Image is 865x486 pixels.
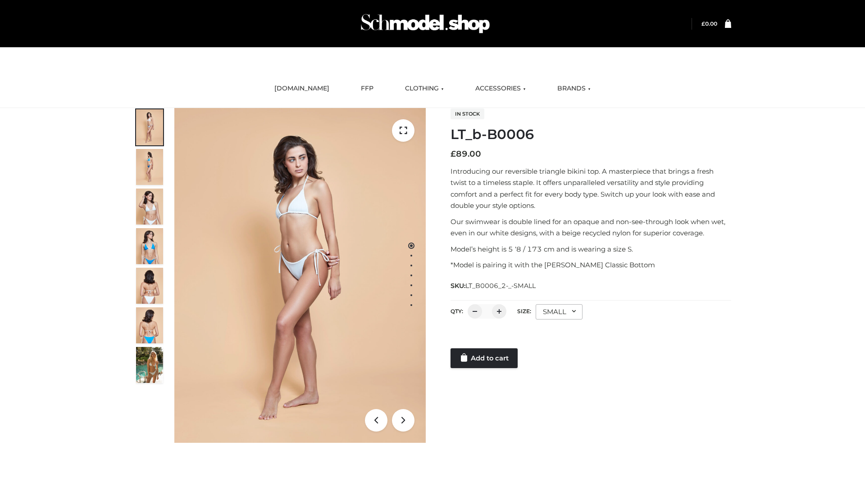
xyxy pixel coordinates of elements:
[451,126,731,143] h1: LT_b-B0006
[174,108,426,443] img: ArielClassicBikiniTop_CloudNine_AzureSky_OW114ECO_1
[136,307,163,343] img: ArielClassicBikiniTop_CloudNine_AzureSky_OW114ECO_8-scaled.jpg
[358,6,493,41] img: Schmodel Admin 964
[451,280,537,291] span: SKU:
[354,79,380,99] a: FFP
[398,79,451,99] a: CLOTHING
[451,149,481,159] bdi: 89.00
[451,243,731,255] p: Model’s height is 5 ‘8 / 173 cm and is wearing a size S.
[451,216,731,239] p: Our swimwear is double lined for an opaque and non-see-through look when wet, even in our white d...
[451,348,518,368] a: Add to cart
[136,109,163,145] img: ArielClassicBikiniTop_CloudNine_AzureSky_OW114ECO_1-scaled.jpg
[701,20,717,27] bdi: 0.00
[136,149,163,185] img: ArielClassicBikiniTop_CloudNine_AzureSky_OW114ECO_2-scaled.jpg
[136,189,163,225] img: ArielClassicBikiniTop_CloudNine_AzureSky_OW114ECO_3-scaled.jpg
[451,308,463,315] label: QTY:
[451,108,484,119] span: In stock
[701,20,717,27] a: £0.00
[451,166,731,211] p: Introducing our reversible triangle bikini top. A masterpiece that brings a fresh twist to a time...
[451,149,456,159] span: £
[536,304,583,319] div: SMALL
[451,259,731,271] p: *Model is pairing it with the [PERSON_NAME] Classic Bottom
[136,347,163,383] img: Arieltop_CloudNine_AzureSky2.jpg
[268,79,336,99] a: [DOMAIN_NAME]
[701,20,705,27] span: £
[469,79,533,99] a: ACCESSORIES
[551,79,597,99] a: BRANDS
[517,308,531,315] label: Size:
[465,282,536,290] span: LT_B0006_2-_-SMALL
[136,228,163,264] img: ArielClassicBikiniTop_CloudNine_AzureSky_OW114ECO_4-scaled.jpg
[136,268,163,304] img: ArielClassicBikiniTop_CloudNine_AzureSky_OW114ECO_7-scaled.jpg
